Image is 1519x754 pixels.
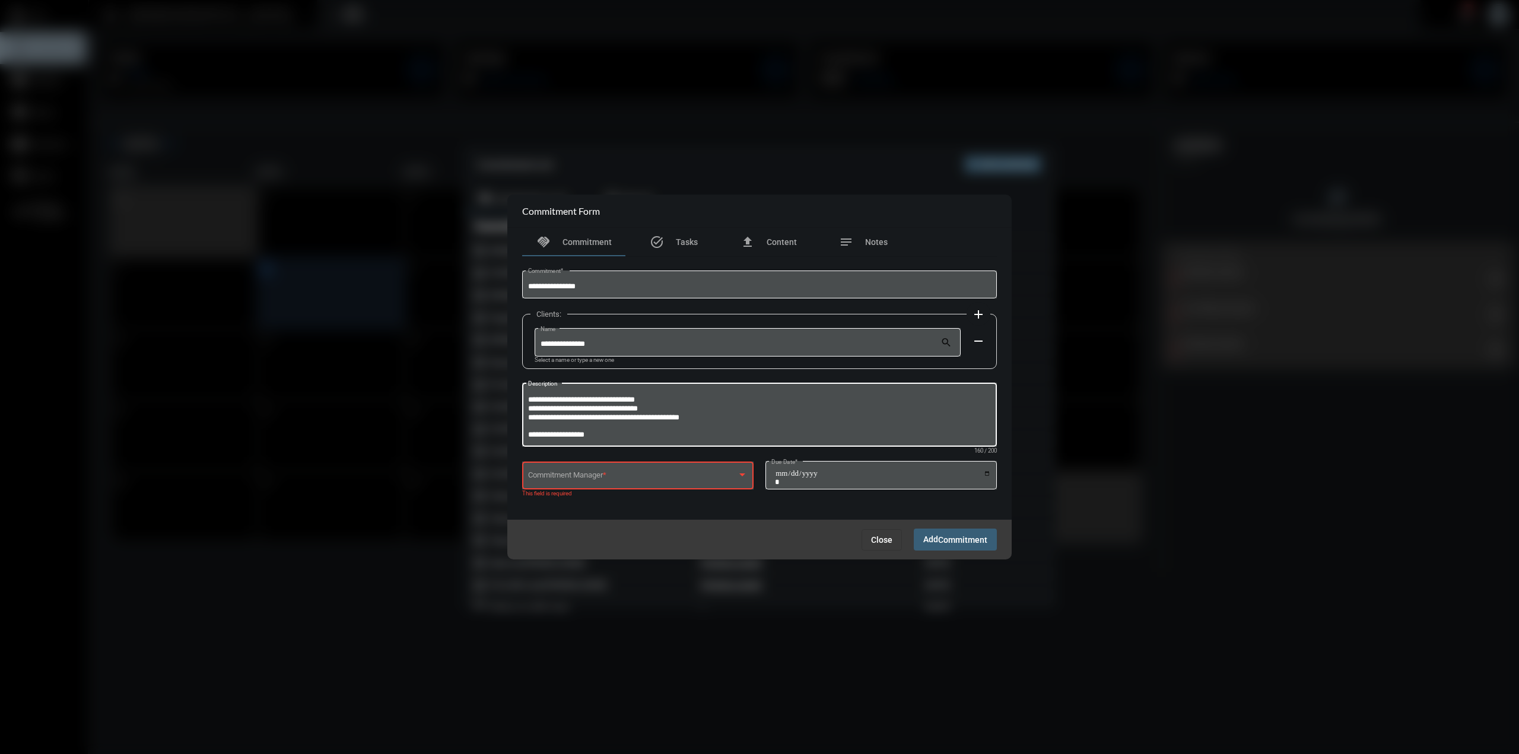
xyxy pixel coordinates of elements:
[530,310,567,319] label: Clients:
[940,336,955,351] mat-icon: search
[971,334,986,348] mat-icon: remove
[839,235,853,249] mat-icon: notes
[563,237,612,247] span: Commitment
[535,357,614,364] mat-hint: Select a name or type a new one
[522,491,754,497] mat-error: This field is required
[741,235,755,249] mat-icon: file_upload
[676,237,698,247] span: Tasks
[974,448,997,454] mat-hint: 160 / 200
[971,307,986,322] mat-icon: add
[767,237,797,247] span: Content
[536,235,551,249] mat-icon: handshake
[650,235,664,249] mat-icon: task_alt
[871,535,892,545] span: Close
[914,529,997,551] button: AddCommitment
[522,205,600,217] h2: Commitment Form
[923,535,987,544] span: Add
[865,237,888,247] span: Notes
[862,529,902,551] button: Close
[938,535,987,545] span: Commitment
